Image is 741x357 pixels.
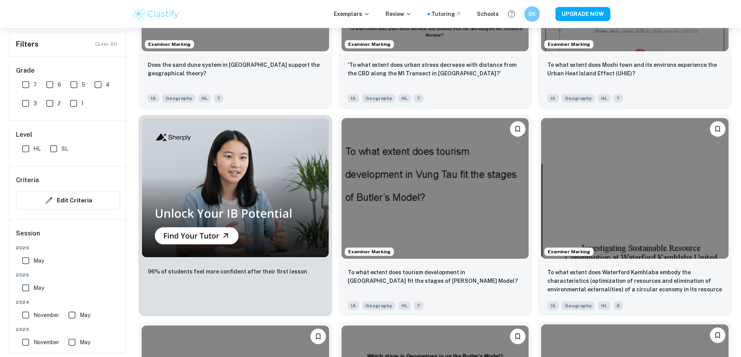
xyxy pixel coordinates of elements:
[555,7,610,21] button: UPGRADE NOW
[562,301,595,310] span: Geography
[547,268,722,294] p: To what extent does Waterford Kamhlaba embody the characteristics (optimization of resources and ...
[33,99,37,108] span: 3
[710,327,725,343] button: Bookmark
[145,41,194,48] span: Examiner Marking
[348,94,359,103] span: IA
[613,301,623,310] span: 6
[345,248,394,255] span: Examiner Marking
[81,99,84,108] span: 1
[510,329,526,344] button: Bookmark
[598,301,610,310] span: HL
[16,39,39,50] h6: Filters
[545,248,593,255] span: Examiner Marking
[510,121,526,137] button: Bookmark
[613,94,623,103] span: 7
[310,329,326,344] button: Bookmark
[348,61,523,78] p: 'To what extent does urban stress decrease with distance from the CBD along the M1 Transect in Wa...
[710,121,725,137] button: Bookmark
[106,80,110,89] span: 4
[362,301,395,310] span: Geography
[414,94,423,103] span: 7
[545,41,593,48] span: Examiner Marking
[16,130,120,139] h6: Level
[16,272,120,279] span: 2025
[398,94,411,103] span: HL
[414,301,423,310] span: 7
[58,80,61,89] span: 6
[33,284,44,292] span: May
[338,115,532,316] a: Examiner MarkingBookmarkTo what extent does tourism development in Vung Tau fit the stages of But...
[385,10,412,18] p: Review
[131,6,180,22] img: Clastify logo
[138,115,332,316] a: Thumbnail96% of students feel more confident after their first lesson
[547,301,559,310] span: IA
[334,10,370,18] p: Exemplars
[342,118,529,258] img: Geography IA example thumbnail: To what extent does tourism development
[33,311,59,319] span: November
[33,145,41,153] span: HL
[33,80,37,89] span: 7
[16,66,120,75] h6: Grade
[148,61,323,78] p: Does the sand dune system in São Martinho do Porto support the geographical theory?
[148,94,159,103] span: IA
[598,94,610,103] span: HL
[505,7,518,21] button: Help and Feedback
[16,229,120,244] h6: Session
[82,80,85,89] span: 5
[142,118,329,257] img: Thumbnail
[58,99,61,108] span: 2
[16,191,120,210] button: Edit Criteria
[33,256,44,265] span: May
[541,118,729,258] img: Geography IA example thumbnail: To what extent does Waterford Kamhlaba e
[198,94,211,103] span: HL
[431,10,461,18] a: Tutoring
[538,115,732,316] a: Examiner MarkingBookmarkTo what extent does Waterford Kamhlaba embody the characteristics (optimi...
[214,94,223,103] span: 7
[162,94,195,103] span: Geography
[348,301,359,310] span: IA
[80,338,90,347] span: May
[16,244,120,251] span: 2026
[16,326,120,333] span: 2023
[348,268,523,285] p: To what extent does tourism development in Vung Tau fit the stages of Butler’s Model?
[80,311,90,319] span: May
[61,145,68,153] span: SL
[562,94,595,103] span: Geography
[16,299,120,306] span: 2024
[345,41,394,48] span: Examiner Marking
[148,267,307,276] p: 96% of students feel more confident after their first lesson
[16,176,39,185] h6: Criteria
[547,61,722,78] p: To what extent does Moshi town and its environs experience the Urban Heat Island Effect (UHIE)?
[547,94,559,103] span: IA
[477,10,499,18] a: Schools
[527,10,536,18] h6: SK
[362,94,395,103] span: Geography
[33,338,59,347] span: November
[524,6,540,22] button: SK
[398,301,411,310] span: HL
